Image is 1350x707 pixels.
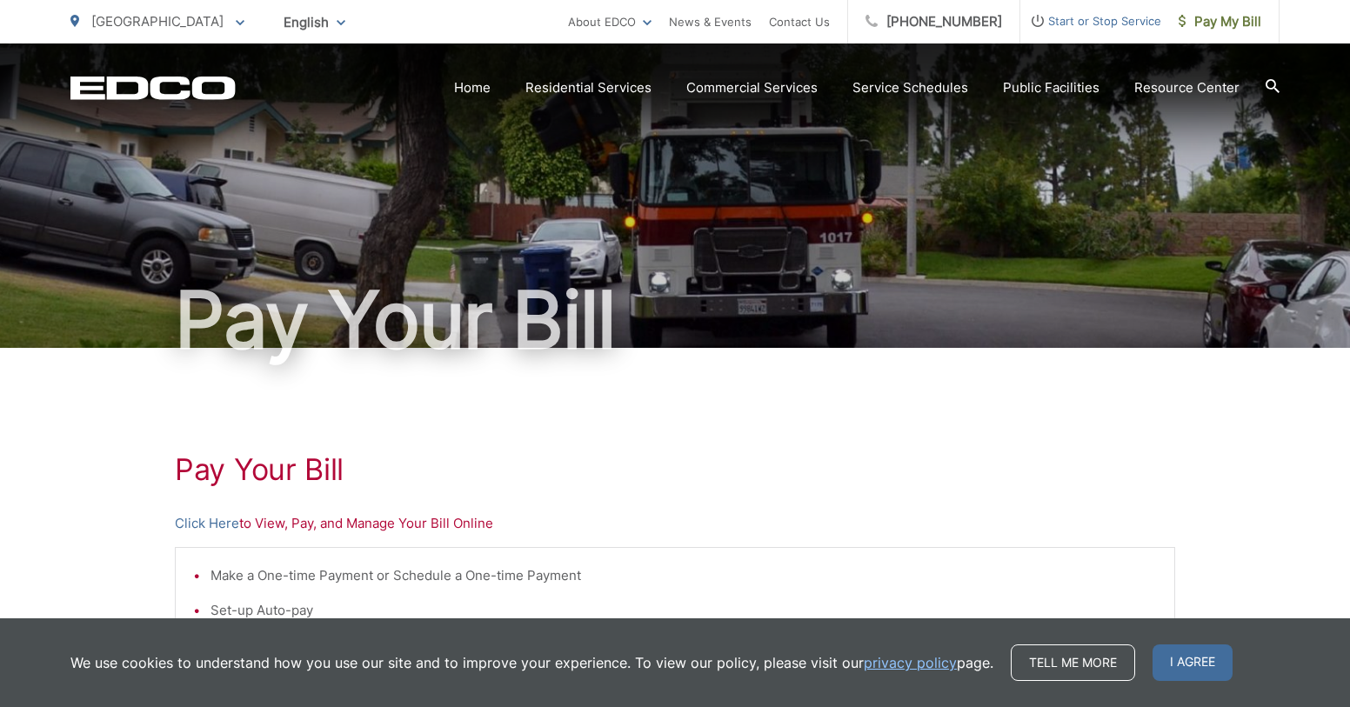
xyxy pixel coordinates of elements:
[70,76,236,100] a: EDCD logo. Return to the homepage.
[1011,644,1135,681] a: Tell me more
[175,513,239,534] a: Click Here
[568,11,652,32] a: About EDCO
[271,7,358,37] span: English
[175,452,1175,487] h1: Pay Your Bill
[1003,77,1099,98] a: Public Facilities
[175,513,1175,534] p: to View, Pay, and Manage Your Bill Online
[686,77,818,98] a: Commercial Services
[1179,11,1261,32] span: Pay My Bill
[454,77,491,98] a: Home
[70,652,993,673] p: We use cookies to understand how you use our site and to improve your experience. To view our pol...
[669,11,752,32] a: News & Events
[1153,644,1233,681] span: I agree
[769,11,830,32] a: Contact Us
[864,652,957,673] a: privacy policy
[91,13,224,30] span: [GEOGRAPHIC_DATA]
[211,600,1157,621] li: Set-up Auto-pay
[211,565,1157,586] li: Make a One-time Payment or Schedule a One-time Payment
[852,77,968,98] a: Service Schedules
[1134,77,1240,98] a: Resource Center
[70,277,1280,364] h1: Pay Your Bill
[525,77,652,98] a: Residential Services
